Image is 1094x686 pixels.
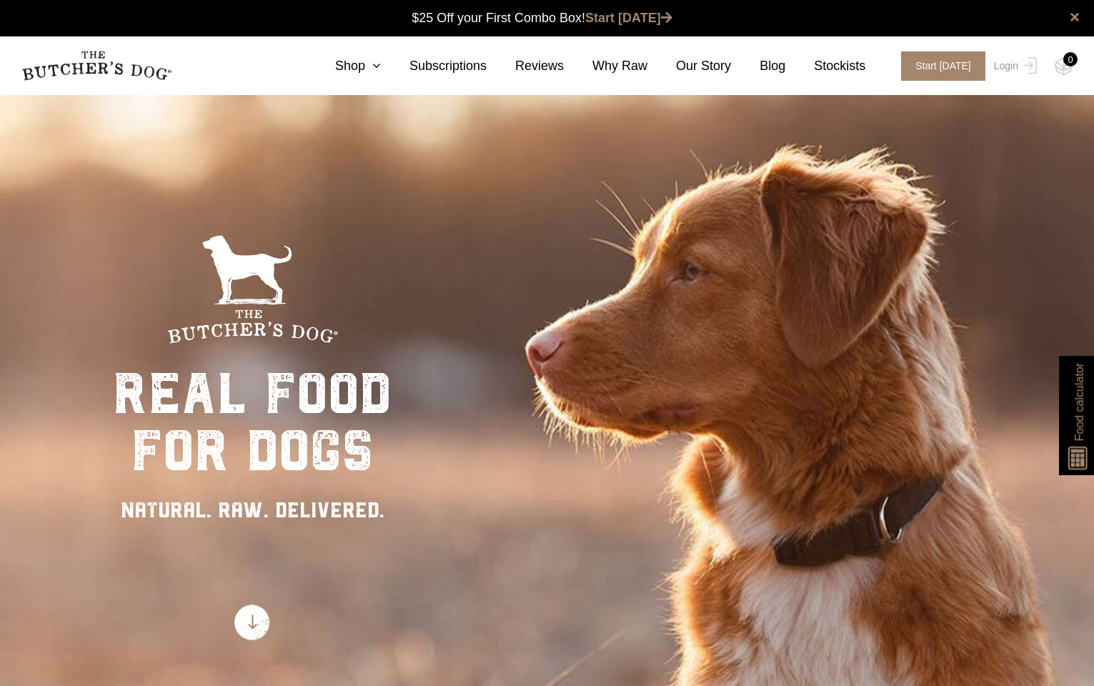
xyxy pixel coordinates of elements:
[113,494,392,526] div: NATURAL. RAW. DELIVERED.
[990,51,1037,81] a: Login
[1055,57,1073,76] img: TBD_Cart-Empty.png
[887,51,990,81] a: Start [DATE]
[647,56,731,76] a: Our Story
[785,56,865,76] a: Stockists
[487,56,564,76] a: Reviews
[1063,52,1078,66] div: 0
[381,56,487,76] a: Subscriptions
[1070,363,1088,441] span: Food calculator
[307,56,381,76] a: Shop
[564,56,647,76] a: Why Raw
[731,56,785,76] a: Blog
[901,51,985,81] span: Start [DATE]
[585,11,672,25] a: Start [DATE]
[113,365,392,479] div: real food for dogs
[1070,9,1080,26] a: close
